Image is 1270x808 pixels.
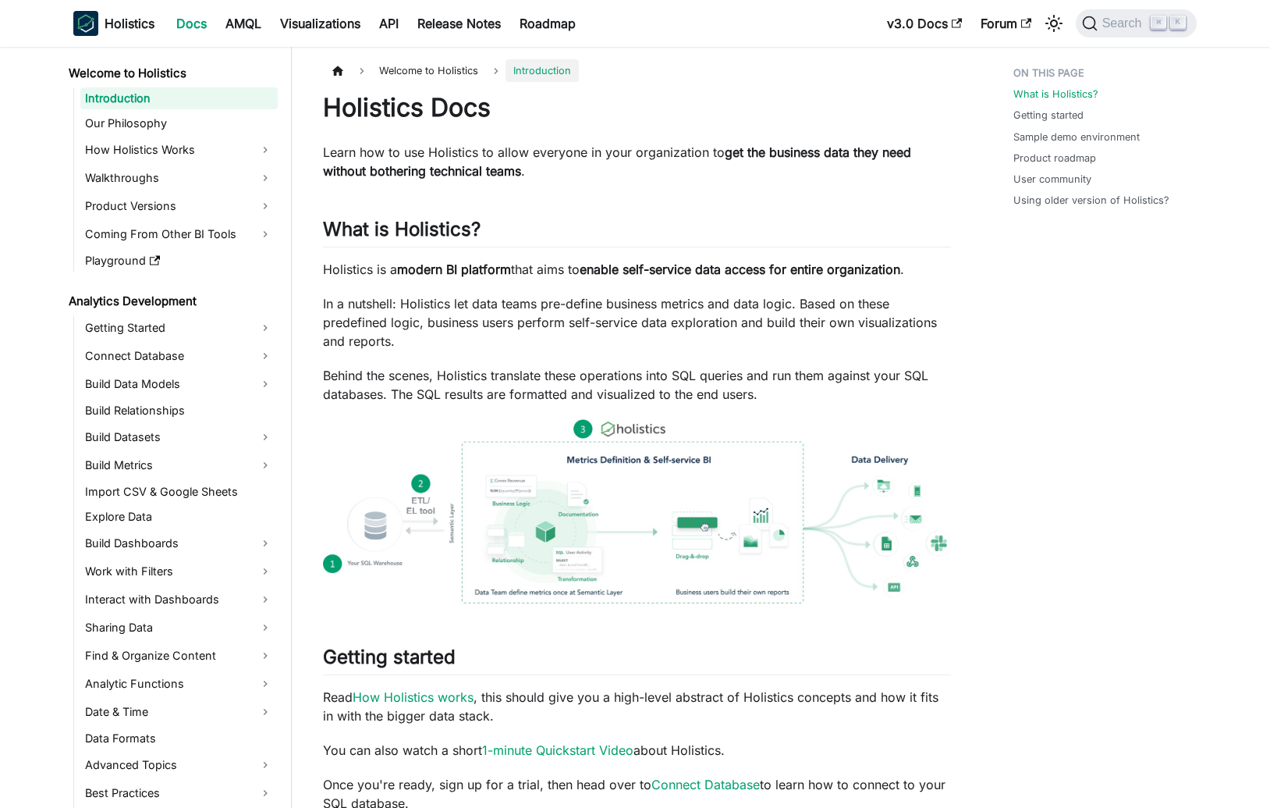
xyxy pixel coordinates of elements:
[64,62,278,84] a: Welcome to Holistics
[1013,108,1084,123] a: Getting started
[1013,193,1169,208] a: Using older version of Holistics?
[323,366,951,404] p: Behind the scenes, Holistics translate these operations into SQL queries and run them against you...
[105,14,154,33] b: Holistics
[1013,172,1091,187] a: User community
[323,59,353,82] a: Home page
[1151,16,1166,30] kbd: ⌘
[371,59,486,82] span: Welcome to Holistics
[1013,130,1140,144] a: Sample demo environment
[80,315,278,340] a: Getting Started
[580,262,900,277] strong: enable self-service data access for entire organization
[80,372,278,397] a: Build Data Models
[80,453,278,478] a: Build Metrics
[323,741,951,760] p: You can also watch a short about Holistics.
[510,11,585,36] a: Roadmap
[80,481,278,503] a: Import CSV & Google Sheets
[80,781,278,806] a: Best Practices
[216,11,271,36] a: AMQL
[80,531,278,556] a: Build Dashboards
[1170,16,1186,30] kbd: K
[323,260,951,279] p: Holistics is a that aims to .
[323,419,951,603] img: How Holistics fits in your Data Stack
[80,728,278,749] a: Data Formats
[80,587,278,612] a: Interact with Dashboards
[80,194,278,219] a: Product Versions
[80,250,278,272] a: Playground
[80,400,278,422] a: Build Relationships
[506,59,579,82] span: Introduction
[323,646,951,675] h2: Getting started
[1013,87,1098,101] a: What is Holistics?
[323,294,951,351] p: In a nutshell: Holistics let data teams pre-define business metrics and data logic. Based on thes...
[482,742,633,758] a: 1-minute Quickstart Video
[80,425,278,450] a: Build Datasets
[80,112,278,134] a: Our Philosophy
[80,343,278,368] a: Connect Database
[80,615,278,640] a: Sharing Data
[73,11,98,36] img: Holistics
[80,671,278,696] a: Analytic Functions
[80,222,278,247] a: Coming From Other BI Tools
[323,59,951,82] nav: Breadcrumbs
[80,137,278,162] a: How Holistics Works
[408,11,510,36] a: Release Notes
[1098,16,1151,30] span: Search
[1076,9,1197,37] button: Search (Command+K)
[167,11,216,36] a: Docs
[73,11,154,36] a: HolisticsHolistics
[80,87,278,109] a: Introduction
[397,262,511,277] strong: modern BI platform
[80,166,278,190] a: Walkthroughs
[1013,151,1096,166] a: Product roadmap
[878,11,971,36] a: v3.0 Docs
[323,92,951,123] h1: Holistics Docs
[651,777,760,792] a: Connect Database
[323,143,951,180] p: Learn how to use Holistics to allow everyone in your organization to .
[80,559,278,584] a: Work with Filters
[353,689,474,705] a: How Holistics works
[80,506,278,528] a: Explore Data
[971,11,1041,36] a: Forum
[271,11,370,36] a: Visualizations
[80,643,278,668] a: Find & Organize Content
[80,753,278,778] a: Advanced Topics
[58,47,292,808] nav: Docs sidebar
[80,699,278,724] a: Date & Time
[370,11,408,36] a: API
[323,688,951,725] p: Read , this should give you a high-level abstract of Holistics concepts and how it fits in with t...
[323,218,951,247] h2: What is Holistics?
[64,290,278,312] a: Analytics Development
[1041,11,1066,36] button: Switch between dark and light mode (currently light mode)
